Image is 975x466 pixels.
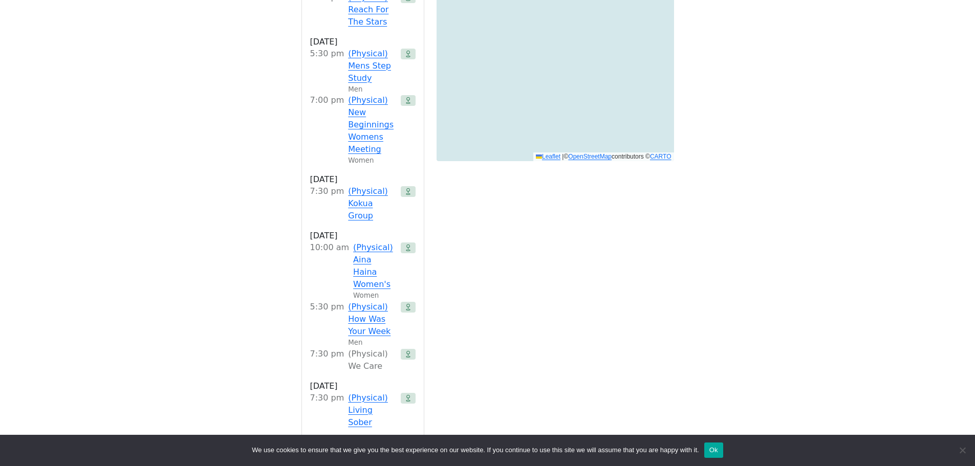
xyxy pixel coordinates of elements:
small: Men [348,338,362,348]
small: Women [348,156,374,166]
a: (Physical) How Was Your Week [348,301,396,338]
a: OpenStreetMap [568,153,612,160]
a: Leaflet [536,153,560,160]
span: | [562,153,564,160]
a: (Physical) Kokua Group [348,185,396,222]
div: 5:30 PM [310,301,344,348]
h3: [DATE] [310,381,416,392]
div: 7:30 PM [310,392,344,429]
div: 7:00 PM [310,94,344,166]
div: 7:30 PM [310,185,344,222]
span: We use cookies to ensure that we give you the best experience on our website. If you continue to ... [252,445,699,455]
span: No [957,445,967,455]
a: (Physical) Living Sober [348,392,396,429]
a: (Physical) New Beginnings Womens Meeting [348,94,396,156]
h3: [DATE] [310,36,416,48]
small: Men [348,84,362,95]
h3: [DATE] [310,230,416,241]
div: (Physical) We Care [348,348,396,372]
small: Women [353,291,379,301]
a: (Physical) Mens Step Study [348,48,396,84]
div: 10:00 AM [310,241,350,301]
div: 7:30 PM [310,348,344,372]
div: © contributors © [533,152,674,161]
a: CARTO [650,153,671,160]
div: 5:30 PM [310,48,344,95]
a: (Physical) Aina Haina Women's [353,241,397,291]
h3: [DATE] [310,174,416,185]
button: Ok [704,442,723,458]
